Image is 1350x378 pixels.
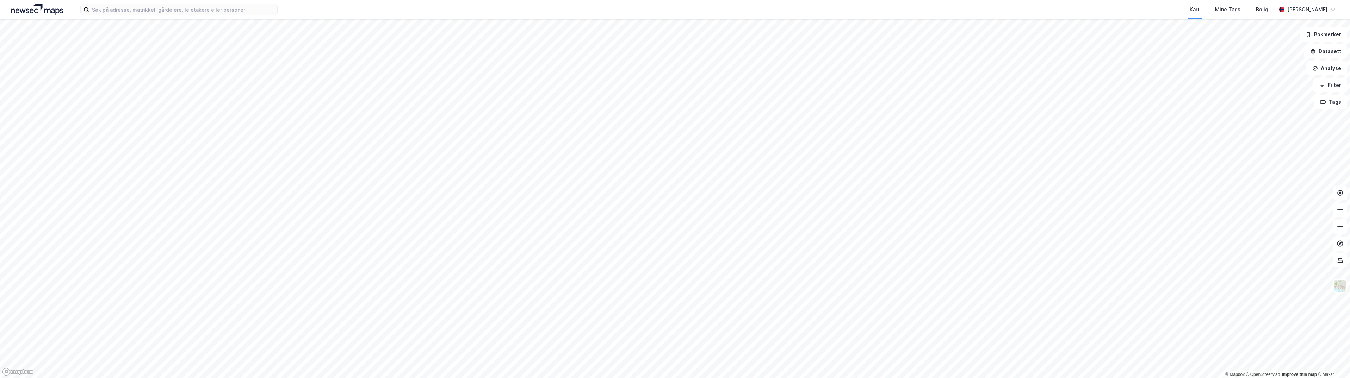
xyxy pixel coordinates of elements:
a: Mapbox homepage [2,368,33,376]
input: Søk på adresse, matrikkel, gårdeiere, leietakere eller personer [89,4,277,15]
button: Bokmerker [1300,27,1347,42]
button: Datasett [1304,44,1347,58]
div: Mine Tags [1215,5,1240,14]
a: OpenStreetMap [1246,372,1280,377]
a: Mapbox [1225,372,1245,377]
img: Z [1333,279,1347,292]
img: logo.a4113a55bc3d86da70a041830d287a7e.svg [11,4,63,15]
button: Analyse [1306,61,1347,75]
div: Kart [1190,5,1200,14]
a: Improve this map [1282,372,1317,377]
iframe: Chat Widget [1315,344,1350,378]
div: Bolig [1256,5,1268,14]
div: [PERSON_NAME] [1287,5,1327,14]
div: Kontrollprogram for chat [1315,344,1350,378]
button: Tags [1314,95,1347,109]
button: Filter [1313,78,1347,92]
